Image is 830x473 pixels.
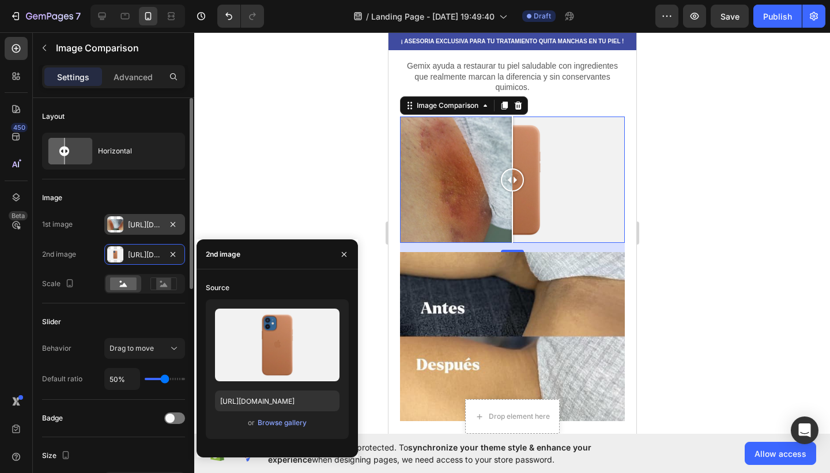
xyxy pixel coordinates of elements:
[268,441,636,466] span: Your page is password protected. To when designing pages, we need access to your store password.
[128,250,161,260] div: [URL][DOMAIN_NAME]
[42,249,76,260] div: 2nd image
[366,10,369,22] span: /
[104,338,185,359] button: Drag to move
[215,309,339,381] img: preview-image
[42,343,71,354] div: Behavior
[11,123,28,132] div: 450
[248,416,255,430] span: or
[720,12,740,21] span: Save
[753,5,802,28] button: Publish
[42,111,65,122] div: Layout
[257,417,307,429] button: Browse gallery
[258,418,307,428] div: Browse gallery
[711,5,749,28] button: Save
[388,32,636,434] iframe: Design area
[42,276,77,292] div: Scale
[217,5,264,28] div: Undo/Redo
[42,317,61,327] div: Slider
[42,374,82,384] div: Default ratio
[42,219,73,230] div: 1st image
[57,71,89,83] p: Settings
[128,220,161,230] div: [URL][DOMAIN_NAME]
[114,71,153,83] p: Advanced
[215,391,339,411] input: https://example.com/image.jpg
[9,211,28,220] div: Beta
[42,193,62,203] div: Image
[206,249,240,260] div: 2nd image
[98,138,168,164] div: Horizontal
[5,5,86,28] button: 7
[791,416,818,444] div: Open Intercom Messenger
[268,442,591,464] span: synchronize your theme style & enhance your experience
[745,442,816,465] button: Allow access
[42,413,63,423] div: Badge
[534,11,551,21] span: Draft
[754,448,806,460] span: Allow access
[206,283,229,293] div: Source
[56,41,180,55] p: Image Comparison
[763,10,792,22] div: Publish
[42,448,73,464] div: Size
[371,10,495,22] span: Landing Page - [DATE] 19:49:40
[76,9,81,23] p: 7
[110,344,154,352] span: Drag to move
[105,369,139,389] input: Auto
